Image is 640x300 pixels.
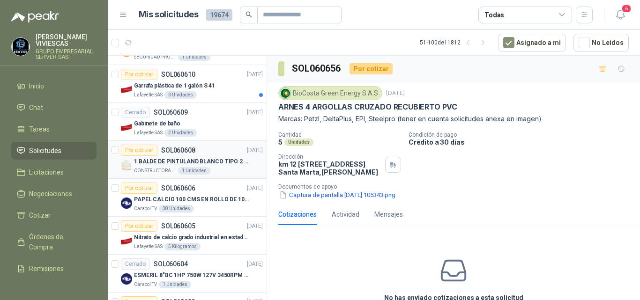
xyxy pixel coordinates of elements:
p: GRUPO EMPRESARIAL SERVER SAS [36,49,97,60]
a: Remisiones [11,260,97,278]
a: CerradoSOL060604[DATE] Company LogoESMERIL 8"BC 1HP 750W 127V 3450RPM URREACaracol TV1 Unidades [108,255,267,293]
p: km 12 [STREET_ADDRESS] Santa Marta , [PERSON_NAME] [278,160,381,176]
p: PAPEL CALCIO 100 CMS EN ROLLO DE 100 GR [134,195,251,204]
div: 38 Unidades [159,205,194,212]
h3: SOL060656 [292,61,342,76]
p: Lafayette SAS [134,243,163,250]
a: Solicitudes [11,142,97,160]
p: ARNES 4 ARGOLLAS CRUZADO RECUBIERTO PVC [278,102,457,112]
span: Cotizar [29,210,51,220]
div: 3 Unidades [164,91,197,99]
button: Captura de pantalla [DATE] 105343.png [278,190,396,200]
div: Actividad [332,209,359,220]
a: Tareas [11,120,97,138]
p: Gabinete de baño [134,119,180,128]
span: Inicio [29,81,44,91]
p: [DATE] [247,184,263,193]
div: BioCosta Green Energy S.A.S [278,86,382,100]
div: 1 Unidades [159,281,191,288]
div: Mensajes [374,209,403,220]
img: Company Logo [121,84,132,95]
p: Lafayette SAS [134,129,163,137]
p: SOL060609 [154,109,188,116]
div: Todas [484,10,504,20]
p: SOL060605 [161,223,195,229]
a: Inicio [11,77,97,95]
a: Por cotizarSOL060610[DATE] Company LogoGarrafa plástica de 1 galón S 41Lafayette SAS3 Unidades [108,65,267,103]
a: Licitaciones [11,163,97,181]
div: 2 Unidades [164,129,197,137]
span: Remisiones [29,263,64,274]
div: Por cotizar [350,63,393,74]
span: search [246,11,252,18]
div: 1 Unidades [178,167,210,175]
a: Chat [11,99,97,117]
button: 6 [612,7,629,23]
span: Tareas [29,124,50,134]
p: Caracol TV [134,281,157,288]
span: Negociaciones [29,189,72,199]
p: SOL060610 [161,71,195,78]
p: 1 BALDE DE PINTULAND BLANCO TIPO 2 DE 2.5 GLS [134,157,251,166]
a: Por cotizarSOL060608[DATE] Company Logo1 BALDE DE PINTULAND BLANCO TIPO 2 DE 2.5 GLSCONSTRUCTORA ... [108,141,267,179]
div: Unidades [284,139,313,146]
p: [PERSON_NAME] VIVIESCAS [36,34,97,47]
button: Asignado a mi [498,34,566,51]
img: Company Logo [121,273,132,285]
div: Cerrado [121,258,150,270]
img: Company Logo [121,198,132,209]
p: Documentos de apoyo [278,183,636,190]
div: Por cotizar [121,145,157,156]
span: 6 [621,4,632,13]
img: Company Logo [121,235,132,247]
img: Company Logo [280,88,290,98]
div: 1 Unidades [178,53,210,61]
h1: Mis solicitudes [139,8,199,22]
p: [DATE] [247,70,263,79]
p: Marcas: Petzl, DeltaPlus, EPI, Steelpro (tener en cuenta solicitudes anexa en imagen) [278,114,629,124]
p: ESMERIL 8"BC 1HP 750W 127V 3450RPM URREA [134,271,251,280]
img: Company Logo [12,38,30,56]
span: Licitaciones [29,167,64,177]
p: Nitrato de calcio grado industrial en estado solido [134,233,251,242]
img: Company Logo [121,122,132,133]
p: [DATE] [247,222,263,231]
span: Solicitudes [29,146,61,156]
div: Cotizaciones [278,209,317,220]
p: Cantidad [278,132,401,138]
span: 19674 [206,9,232,21]
p: [DATE] [247,108,263,117]
div: Por cotizar [121,183,157,194]
a: Por cotizarSOL060605[DATE] Company LogoNitrato de calcio grado industrial en estado solidoLafayet... [108,217,267,255]
p: SOL060606 [161,185,195,191]
p: Garrafa plástica de 1 galón S 41 [134,81,215,90]
div: Cerrado [121,107,150,118]
p: SOL060604 [154,261,188,267]
span: Chat [29,102,43,113]
div: 51 - 100 de 11812 [420,35,491,50]
p: Crédito a 30 días [409,138,636,146]
p: Dirección [278,154,381,160]
p: SEGURIDAD PROVISER LTDA [134,53,176,61]
a: Negociaciones [11,185,97,203]
p: Caracol TV [134,205,157,212]
p: Lafayette SAS [134,91,163,99]
p: [DATE] [247,260,263,269]
p: Condición de pago [409,132,636,138]
button: No Leídos [573,34,629,51]
a: Cotizar [11,206,97,224]
div: Por cotizar [121,220,157,232]
p: [DATE] [386,89,405,98]
div: Por cotizar [121,69,157,80]
p: [DATE] [247,146,263,155]
img: Company Logo [121,160,132,171]
p: 5 [278,138,283,146]
p: CONSTRUCTORA GRUPO FIP [134,167,176,175]
img: Logo peakr [11,11,59,22]
p: SOL060608 [161,147,195,154]
a: Por cotizarSOL060606[DATE] Company LogoPAPEL CALCIO 100 CMS EN ROLLO DE 100 GRCaracol TV38 Unidades [108,179,267,217]
div: 5 Kilogramos [164,243,201,250]
a: CerradoSOL060609[DATE] Company LogoGabinete de bañoLafayette SAS2 Unidades [108,103,267,141]
a: Órdenes de Compra [11,228,97,256]
span: Órdenes de Compra [29,232,88,252]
